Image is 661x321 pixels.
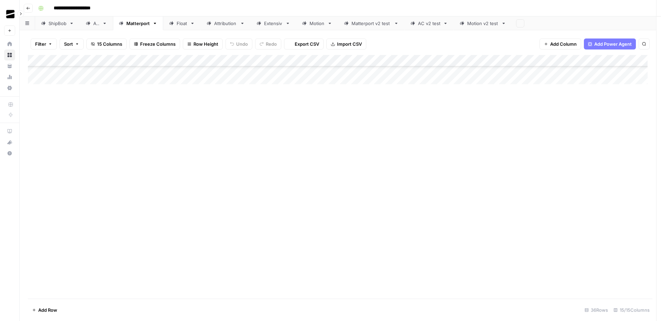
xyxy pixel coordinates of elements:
button: Filter [31,38,57,49]
div: Attribution [214,20,237,27]
button: Sort [60,38,84,49]
button: Undo [225,38,252,49]
div: Matterport [126,20,150,27]
img: OGM Logo [4,8,17,20]
a: Usage [4,71,15,82]
button: Workspace: OGM [4,5,15,23]
a: Matterport [113,16,163,30]
div: Extensiv [264,20,283,27]
a: Attribution [201,16,251,30]
a: ShipBob [35,16,80,30]
a: Motion [296,16,338,30]
span: Add Row [38,307,57,313]
a: Extensiv [251,16,296,30]
span: Redo [266,41,277,47]
a: Browse [4,49,15,60]
button: Import CSV [326,38,366,49]
span: 15 Columns [97,41,122,47]
button: Help + Support [4,148,15,159]
span: Export CSV [295,41,319,47]
a: Float [163,16,201,30]
span: Filter [35,41,46,47]
button: Add Row [28,305,61,316]
button: What's new? [4,137,15,148]
div: Float [177,20,187,27]
button: Export CSV [284,38,324,49]
span: Row Height [193,41,218,47]
span: Undo [236,41,248,47]
button: Row Height [183,38,223,49]
a: AC [80,16,113,30]
div: Motion [309,20,325,27]
button: 15 Columns [86,38,127,49]
a: Home [4,38,15,49]
button: Redo [255,38,281,49]
a: AirOps Academy [4,126,15,137]
a: Your Data [4,60,15,71]
span: Freeze Columns [140,41,176,47]
button: Freeze Columns [129,38,180,49]
div: AC [93,20,99,27]
div: ShipBob [49,20,66,27]
span: Sort [64,41,73,47]
a: Settings [4,82,15,93]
